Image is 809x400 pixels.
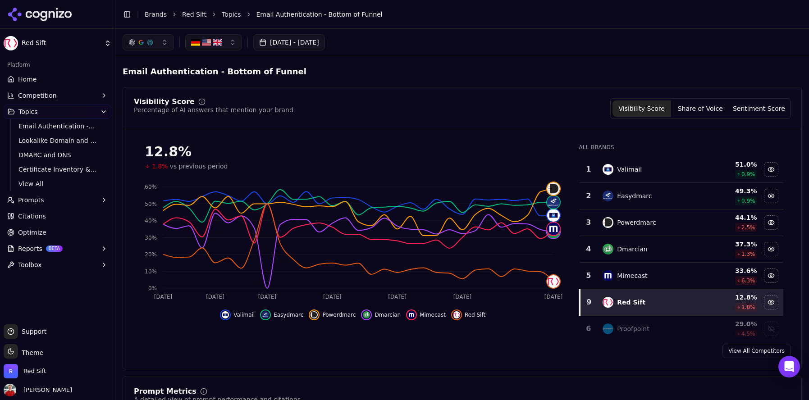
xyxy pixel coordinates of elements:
button: Hide dmarcian data [764,242,778,256]
tr: 2easydmarcEasydmarc49.3%0.9%Hide easydmarc data [580,183,783,209]
div: 12.8% [145,144,561,160]
span: Lookalike Domain and Brand Protection [18,136,97,145]
div: 44.1 % [704,213,757,222]
div: 37.3 % [704,240,757,249]
a: Lookalike Domain and Brand Protection [15,134,101,147]
tspan: [DATE] [544,294,563,300]
span: 1.3 % [741,250,755,258]
tr: 5mimecastMimecast33.6%6.3%Hide mimecast data [580,263,783,289]
span: Email Authentication - Bottom of Funnel [123,65,306,78]
tspan: [DATE] [453,294,472,300]
button: Hide easydmarc data [764,189,778,203]
button: Share of Voice [671,100,730,117]
span: Email Authentication - Bottom of Funnel [256,10,383,19]
img: dmarcian [603,244,613,255]
div: Red Sift [617,298,645,307]
span: Support [18,327,46,336]
span: Powerdmarc [322,311,356,318]
span: Certificate Inventory & Monitoring [18,165,97,174]
span: Email Authentication - Top of Funnel [18,122,97,131]
span: Easydmarc [274,311,303,318]
button: Prompts [4,193,111,207]
tspan: [DATE] [154,294,173,300]
div: All Brands [579,144,783,151]
span: 1.8% [152,162,168,171]
img: Red Sift [4,36,18,50]
img: dmarcian [363,311,370,318]
button: Hide easydmarc data [260,309,303,320]
span: Competition [18,91,57,100]
span: Valimail [233,311,255,318]
a: Brands [145,11,167,18]
div: Dmarcian [617,245,647,254]
button: Open organization switcher [4,364,46,378]
a: Certificate Inventory & Monitoring [15,163,101,176]
button: Hide valimail data [220,309,255,320]
div: 3 [583,217,594,228]
div: Mimecast [617,271,647,280]
tspan: [DATE] [388,294,407,300]
div: 1 [583,164,594,175]
button: Hide powerdmarc data [309,309,356,320]
tspan: [DATE] [258,294,277,300]
img: powerdmarc [547,182,560,195]
div: Percentage of AI answers that mention your brand [134,105,293,114]
div: 9 [584,297,594,308]
span: Red Sift [22,39,101,47]
div: Powerdmarc [617,218,656,227]
tr: 1valimailValimail51.0%0.9%Hide valimail data [580,156,783,183]
button: Hide powerdmarc data [764,215,778,230]
button: Hide valimail data [764,162,778,177]
img: red sift [603,297,613,308]
tspan: 10% [145,268,157,275]
span: [PERSON_NAME] [20,386,72,394]
div: 29.0 % [704,319,757,328]
button: Visibility Score [612,100,671,117]
tr: 3powerdmarcPowerdmarc44.1%2.5%Hide powerdmarc data [580,209,783,236]
span: 4.5 % [741,330,755,337]
img: red sift [453,311,460,318]
div: Prompt Metrics [134,388,197,395]
button: ReportsBETA [4,241,111,256]
span: vs previous period [170,162,228,171]
span: Toolbox [18,260,42,269]
div: Open Intercom Messenger [778,356,800,377]
button: Competition [4,88,111,103]
div: 33.6 % [704,266,757,275]
img: valimail [603,164,613,175]
img: easydmarc [547,196,560,209]
img: valimail [547,209,560,222]
img: easydmarc [262,311,269,318]
a: Optimize [4,225,111,240]
div: 12.8 % [704,293,757,302]
tspan: 60% [145,184,157,190]
button: Hide dmarcian data [361,309,401,320]
button: Topics [4,105,111,119]
a: Red Sift [182,10,206,19]
tr: 4dmarcianDmarcian37.3%1.3%Hide dmarcian data [580,236,783,263]
tspan: 50% [145,201,157,207]
span: Home [18,75,37,84]
button: Hide red sift data [764,295,778,309]
button: Hide red sift data [451,309,485,320]
img: mimecast [547,223,560,235]
a: DMARC and DNS [15,149,101,161]
nav: breadcrumb [145,10,784,19]
button: Hide mimecast data [406,309,446,320]
div: 51.0 % [704,160,757,169]
span: 6.3 % [741,277,755,284]
img: red sift [547,275,560,288]
a: Email Authentication - Top of Funnel [15,120,101,132]
span: Dmarcian [375,311,401,318]
span: Theme [18,349,43,356]
tspan: 20% [145,251,157,258]
tspan: 40% [145,218,157,224]
a: Topics [222,10,241,19]
span: 2.5 % [741,224,755,231]
div: Valimail [617,165,642,174]
div: 4 [583,244,594,255]
div: 5 [583,270,594,281]
img: Jack Lilley [4,384,16,396]
a: View All [15,177,101,190]
span: Red Sift [23,367,46,375]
